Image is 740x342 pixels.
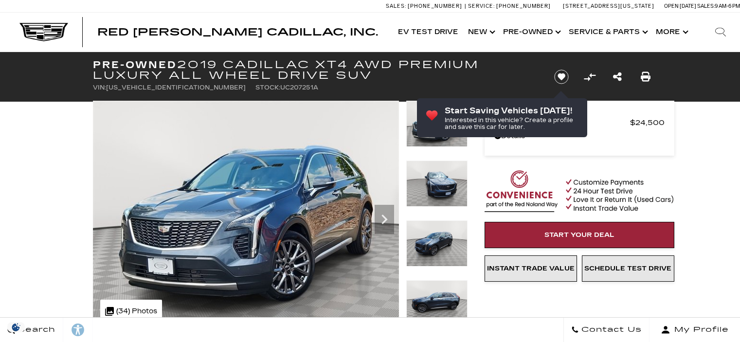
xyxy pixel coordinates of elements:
span: Start Your Deal [544,231,614,239]
a: [STREET_ADDRESS][US_STATE] [563,3,654,9]
button: Open user profile menu [650,318,740,342]
span: Service: [468,3,495,9]
span: Red [PERSON_NAME] [494,116,630,129]
a: Service & Parts [564,13,651,52]
span: Schedule Test Drive [584,265,671,272]
span: Open [DATE] [664,3,696,9]
a: Red [PERSON_NAME] Cadillac, Inc. [97,27,378,37]
div: Next [375,205,394,234]
strong: Pre-Owned [93,59,177,71]
span: My Profile [670,323,729,337]
span: 9 AM-6 PM [715,3,740,9]
img: Used 2019 SHADOW METALLIC Cadillac AWD Premium Luxury image 1 [93,101,399,330]
a: Service: [PHONE_NUMBER] [465,3,553,9]
span: UC207251A [280,84,318,91]
span: Stock: [255,84,280,91]
span: Instant Trade Value [487,265,575,272]
a: Pre-Owned [498,13,564,52]
span: VIN: [93,84,106,91]
span: $24,500 [630,116,665,129]
img: Used 2019 SHADOW METALLIC Cadillac AWD Premium Luxury image 4 [406,280,468,326]
a: EV Test Drive [393,13,463,52]
div: (34) Photos [100,300,162,323]
a: Instant Trade Value [485,255,577,282]
a: Contact Us [563,318,650,342]
a: Start Your Deal [485,222,674,248]
h1: 2019 Cadillac XT4 AWD Premium Luxury All Wheel Drive SUV [93,59,538,81]
button: Save vehicle [551,69,572,85]
img: Used 2019 SHADOW METALLIC Cadillac AWD Premium Luxury image 2 [406,161,468,207]
img: Opt-Out Icon [5,322,27,332]
img: Used 2019 SHADOW METALLIC Cadillac AWD Premium Luxury image 1 [406,101,468,147]
span: [PHONE_NUMBER] [496,3,551,9]
span: Contact Us [579,323,642,337]
a: New [463,13,498,52]
a: Details [494,129,665,143]
img: Used 2019 SHADOW METALLIC Cadillac AWD Premium Luxury image 3 [406,220,468,267]
a: Schedule Test Drive [582,255,674,282]
a: Print this Pre-Owned 2019 Cadillac XT4 AWD Premium Luxury All Wheel Drive SUV [641,70,650,84]
img: Cadillac Dark Logo with Cadillac White Text [19,23,68,41]
button: Compare Vehicle [582,70,597,84]
a: Share this Pre-Owned 2019 Cadillac XT4 AWD Premium Luxury All Wheel Drive SUV [613,70,622,84]
span: Red [PERSON_NAME] Cadillac, Inc. [97,26,378,38]
span: Search [15,323,55,337]
span: [PHONE_NUMBER] [408,3,462,9]
span: [US_VEHICLE_IDENTIFICATION_NUMBER] [106,84,246,91]
a: Red [PERSON_NAME] $24,500 [494,116,665,129]
span: Sales: [386,3,406,9]
button: More [651,13,691,52]
a: Sales: [PHONE_NUMBER] [386,3,465,9]
section: Click to Open Cookie Consent Modal [5,322,27,332]
span: Sales: [697,3,715,9]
